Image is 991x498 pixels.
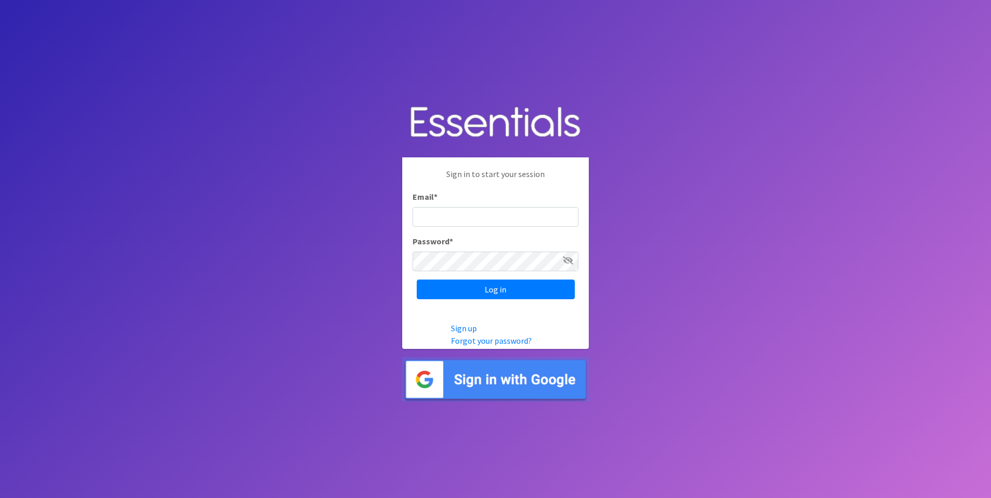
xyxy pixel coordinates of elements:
[413,235,453,247] label: Password
[449,236,453,246] abbr: required
[451,323,477,333] a: Sign up
[417,280,575,299] input: Log in
[402,357,589,402] img: Sign in with Google
[434,192,437,202] abbr: required
[413,191,437,203] label: Email
[451,335,532,346] a: Forgot your password?
[413,168,578,191] p: Sign in to start your session
[402,96,589,150] img: Human Essentials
